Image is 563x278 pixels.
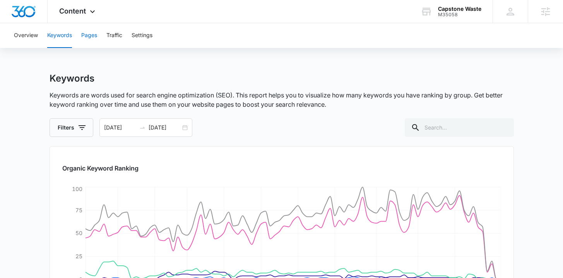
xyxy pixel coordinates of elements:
[75,230,82,236] tspan: 50
[106,23,122,48] button: Traffic
[132,23,152,48] button: Settings
[50,73,94,84] h1: Keywords
[50,118,93,137] button: Filters
[81,23,97,48] button: Pages
[72,186,82,192] tspan: 100
[75,253,82,259] tspan: 25
[104,123,136,132] input: Start date
[75,207,82,213] tspan: 75
[405,118,514,137] input: Search...
[438,12,481,17] div: account id
[14,23,38,48] button: Overview
[47,23,72,48] button: Keywords
[59,7,86,15] span: Content
[149,123,181,132] input: End date
[62,164,501,173] h2: Organic Keyword Ranking
[50,90,514,109] p: Keywords are words used for search engine optimization (SEO). This report helps you to visualize ...
[139,125,145,131] span: swap-right
[438,6,481,12] div: account name
[139,125,145,131] span: to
